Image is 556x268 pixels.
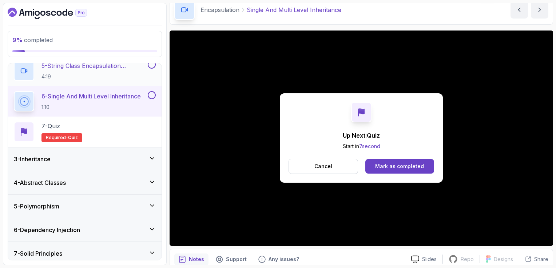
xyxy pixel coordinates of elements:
[247,5,341,14] p: Single And Multi Level Inheritance
[8,242,162,265] button: 7-Solid Principles
[14,178,66,187] h3: 4 - Abstract Classes
[170,31,553,246] iframe: 7 - Single and Multi Level Inheritance
[365,159,434,174] button: Mark as completed
[343,143,380,150] p: Start in
[41,122,60,130] p: 7 - Quiz
[12,36,23,44] span: 9 %
[8,171,162,194] button: 4-Abstract Classes
[8,218,162,241] button: 6-Dependency Injection
[8,195,162,218] button: 5-Polymorphism
[211,253,251,265] button: Support button
[8,8,104,19] a: Dashboard
[269,256,299,263] p: Any issues?
[375,163,424,170] div: Mark as completed
[511,1,528,19] button: previous content
[314,163,332,170] p: Cancel
[494,256,513,263] p: Designs
[41,61,146,70] p: 5 - String Class Encapsulation Exa,Mple
[14,155,51,163] h3: 3 - Inheritance
[41,103,141,111] p: 1:10
[8,147,162,171] button: 3-Inheritance
[531,1,548,19] button: next content
[343,131,380,140] p: Up Next: Quiz
[189,256,204,263] p: Notes
[359,143,380,149] span: 7 second
[14,226,80,234] h3: 6 - Dependency Injection
[405,255,442,263] a: Slides
[12,36,53,44] span: completed
[68,135,78,141] span: quiz
[254,253,303,265] button: Feedback button
[422,256,437,263] p: Slides
[14,202,59,211] h3: 5 - Polymorphism
[534,256,548,263] p: Share
[289,159,358,174] button: Cancel
[174,253,208,265] button: notes button
[41,92,141,101] p: 6 - Single And Multi Level Inheritance
[226,256,247,263] p: Support
[461,256,474,263] p: Repo
[519,256,548,263] button: Share
[14,61,156,81] button: 5-String Class Encapsulation Exa,Mple4:19
[14,122,156,142] button: 7-QuizRequired-quiz
[200,5,239,14] p: Encapsulation
[41,73,146,80] p: 4:19
[14,249,62,258] h3: 7 - Solid Principles
[46,135,68,141] span: Required-
[14,91,156,111] button: 6-Single And Multi Level Inheritance1:10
